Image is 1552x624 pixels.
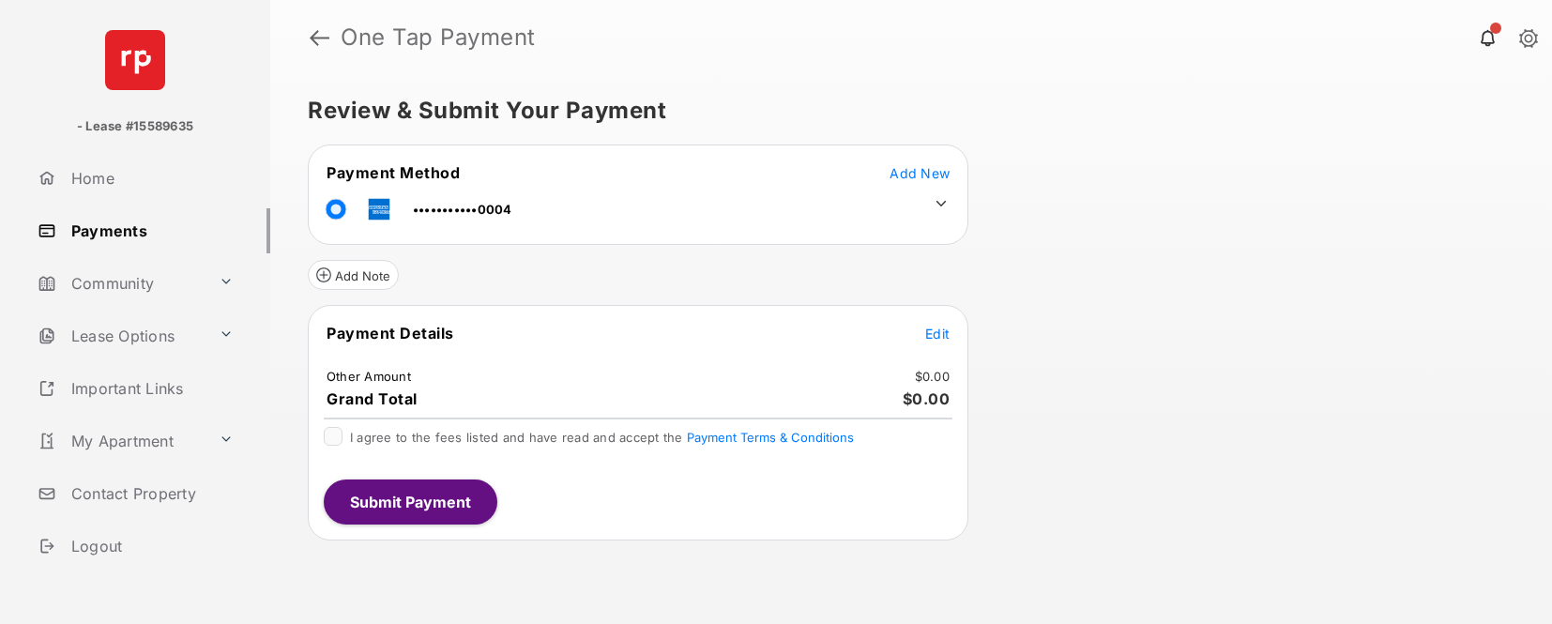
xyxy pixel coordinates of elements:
[890,165,950,181] span: Add New
[327,324,454,342] span: Payment Details
[324,479,497,525] button: Submit Payment
[687,430,854,445] button: I agree to the fees listed and have read and accept the
[308,99,1499,122] h5: Review & Submit Your Payment
[925,326,950,342] span: Edit
[30,261,211,306] a: Community
[890,163,950,182] button: Add New
[30,313,211,358] a: Lease Options
[30,419,211,464] a: My Apartment
[903,389,951,408] span: $0.00
[308,260,399,290] button: Add Note
[413,202,512,217] span: •••••••••••0004
[925,324,950,342] button: Edit
[327,163,460,182] span: Payment Method
[77,117,193,136] p: - Lease #15589635
[30,156,270,201] a: Home
[105,30,165,90] img: svg+xml;base64,PHN2ZyB4bWxucz0iaHR0cDovL3d3dy53My5vcmcvMjAwMC9zdmciIHdpZHRoPSI2NCIgaGVpZ2h0PSI2NC...
[914,368,951,385] td: $0.00
[30,524,270,569] a: Logout
[350,430,854,445] span: I agree to the fees listed and have read and accept the
[30,471,270,516] a: Contact Property
[30,208,270,253] a: Payments
[30,366,241,411] a: Important Links
[327,389,418,408] span: Grand Total
[341,26,536,49] strong: One Tap Payment
[326,368,412,385] td: Other Amount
